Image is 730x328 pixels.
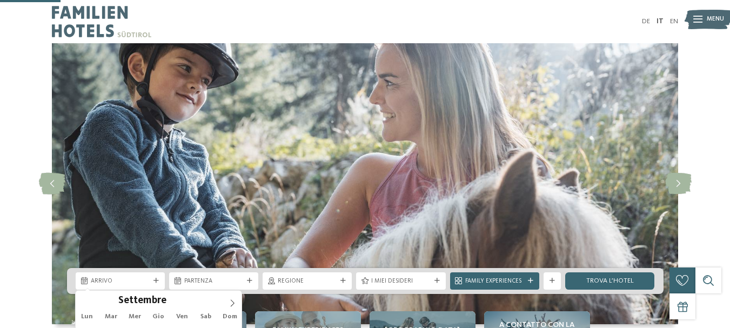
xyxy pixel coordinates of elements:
[170,313,194,320] span: Ven
[194,313,218,320] span: Sab
[166,294,202,306] input: Year
[118,296,166,306] span: Settembre
[218,313,242,320] span: Dom
[465,277,524,286] span: Family Experiences
[642,18,650,25] a: DE
[123,313,146,320] span: Mer
[670,18,678,25] a: EN
[184,277,243,286] span: Partenza
[76,313,99,320] span: Lun
[371,277,430,286] span: I miei desideri
[565,272,654,290] a: trova l’hotel
[52,43,678,324] img: Family hotel in Trentino Alto Adige: la vacanza ideale per grandi e piccini
[146,313,170,320] span: Gio
[657,18,664,25] a: IT
[278,277,337,286] span: Regione
[99,313,123,320] span: Mar
[91,277,150,286] span: Arrivo
[707,15,724,24] span: Menu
